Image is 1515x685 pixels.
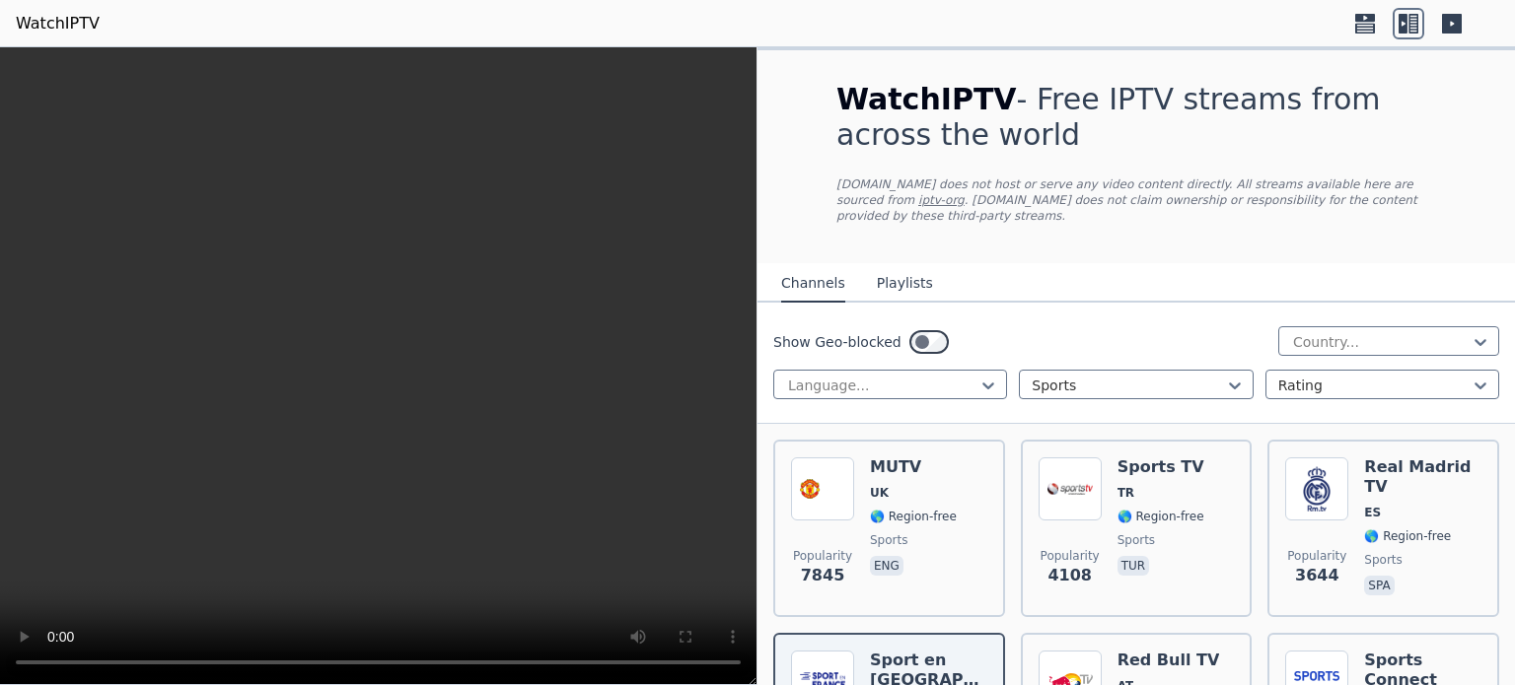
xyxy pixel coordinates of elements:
[801,564,845,587] span: 7845
[773,332,902,352] label: Show Geo-blocked
[1047,564,1092,587] span: 4108
[1039,457,1102,520] img: Sports TV
[1364,552,1402,568] span: sports
[1118,651,1220,670] h6: Red Bull TV
[836,82,1436,153] h1: - Free IPTV streams from across the world
[877,265,933,303] button: Playlists
[1118,509,1204,524] span: 🌎 Region-free
[1364,505,1381,520] span: ES
[1118,532,1155,548] span: sports
[918,193,965,207] a: iptv-org
[793,548,852,564] span: Popularity
[836,176,1436,224] p: [DOMAIN_NAME] does not host or serve any video content directly. All streams available here are s...
[1364,528,1451,544] span: 🌎 Region-free
[1118,556,1149,576] p: tur
[1287,548,1346,564] span: Popularity
[1041,548,1100,564] span: Popularity
[791,457,854,520] img: MUTV
[836,82,1017,116] span: WatchIPTV
[1364,576,1394,595] p: spa
[870,457,957,477] h6: MUTV
[870,532,907,548] span: sports
[1285,457,1348,520] img: Real Madrid TV
[1118,485,1134,501] span: TR
[16,12,100,35] a: WatchIPTV
[870,509,957,524] span: 🌎 Region-free
[870,485,889,501] span: UK
[781,265,845,303] button: Channels
[870,556,903,576] p: eng
[1118,457,1204,477] h6: Sports TV
[1364,457,1481,497] h6: Real Madrid TV
[1295,564,1339,587] span: 3644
